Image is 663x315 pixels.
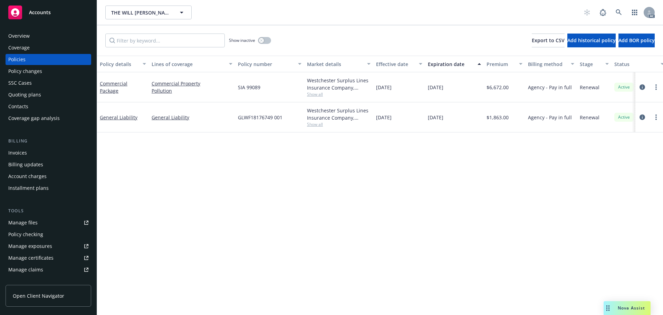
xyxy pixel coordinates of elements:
div: Tools [6,207,91,214]
a: Overview [6,30,91,41]
button: Export to CSV [532,34,565,47]
span: Nova Assist [618,305,645,311]
button: Stage [577,56,612,72]
a: Coverage [6,42,91,53]
span: SIA 99089 [238,84,260,91]
span: $6,672.00 [487,84,509,91]
div: Premium [487,61,515,68]
div: Installment plans [8,183,49,194]
span: Open Client Navigator [13,292,64,299]
a: more [652,83,660,91]
span: Agency - Pay in full [528,114,572,121]
div: Manage certificates [8,252,54,263]
button: THE WILL [PERSON_NAME] LIVING TRUST [105,6,192,19]
a: Accounts [6,3,91,22]
span: Show all [307,91,371,97]
span: THE WILL [PERSON_NAME] LIVING TRUST [111,9,171,16]
a: Commercial Package [100,80,127,94]
div: Lines of coverage [152,61,225,68]
span: [DATE] [428,114,443,121]
button: Expiration date [425,56,484,72]
div: Billing method [528,61,567,68]
a: SSC Cases [6,77,91,89]
button: Policy number [235,56,304,72]
a: more [652,113,660,121]
div: Westchester Surplus Lines Insurance Company, Chubb Group, RT Specialty Insurance Services, LLC (R... [307,107,371,121]
span: Active [617,114,631,120]
span: $1,863.00 [487,114,509,121]
button: Lines of coverage [149,56,235,72]
a: Coverage gap analysis [6,113,91,124]
button: Policy details [97,56,149,72]
a: Billing updates [6,159,91,170]
button: Add BOR policy [618,34,655,47]
div: Coverage gap analysis [8,113,60,124]
a: Quoting plans [6,89,91,100]
a: Policies [6,54,91,65]
a: Manage files [6,217,91,228]
a: Account charges [6,171,91,182]
button: Premium [484,56,525,72]
a: Installment plans [6,183,91,194]
div: Account charges [8,171,47,182]
div: SSC Cases [8,77,32,89]
div: Policy checking [8,229,43,240]
a: Policy changes [6,66,91,77]
a: circleInformation [638,83,646,91]
span: Active [617,84,631,90]
span: [DATE] [376,84,392,91]
div: Policy changes [8,66,42,77]
span: Accounts [29,10,51,15]
div: Quoting plans [8,89,41,100]
button: Billing method [525,56,577,72]
a: Contacts [6,101,91,112]
div: Manage files [8,217,38,228]
span: Renewal [580,114,599,121]
a: General Liability [100,114,137,121]
div: Stage [580,61,601,68]
a: Search [612,6,626,19]
div: Coverage [8,42,30,53]
a: Manage claims [6,264,91,275]
a: Manage BORs [6,276,91,287]
div: Policies [8,54,26,65]
a: Commercial Property [152,80,232,87]
a: Manage certificates [6,252,91,263]
input: Filter by keyword... [105,34,225,47]
a: Policy checking [6,229,91,240]
div: Westchester Surplus Lines Insurance Company, Chubb Group, Amwins [307,77,371,91]
span: [DATE] [376,114,392,121]
button: Effective date [373,56,425,72]
span: Add historical policy [567,37,616,44]
a: General Liability [152,114,232,121]
span: Export to CSV [532,37,565,44]
a: Pollution [152,87,232,94]
a: Manage exposures [6,241,91,252]
div: Expiration date [428,61,473,68]
a: Start snowing [580,6,594,19]
div: Policy details [100,61,138,68]
a: Switch app [628,6,642,19]
span: Show inactive [229,37,255,43]
button: Market details [304,56,373,72]
div: Manage claims [8,264,43,275]
span: Show all [307,121,371,127]
div: Billing updates [8,159,43,170]
div: Status [614,61,656,68]
span: Agency - Pay in full [528,84,572,91]
span: [DATE] [428,84,443,91]
a: Invoices [6,147,91,158]
button: Nova Assist [604,301,651,315]
span: Add BOR policy [618,37,655,44]
div: Invoices [8,147,27,158]
div: Policy number [238,61,294,68]
div: Overview [8,30,30,41]
div: Manage exposures [8,241,52,252]
span: GLWF18176749 001 [238,114,282,121]
a: circleInformation [638,113,646,121]
div: Effective date [376,61,415,68]
div: Contacts [8,101,28,112]
span: Renewal [580,84,599,91]
a: Report a Bug [596,6,610,19]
